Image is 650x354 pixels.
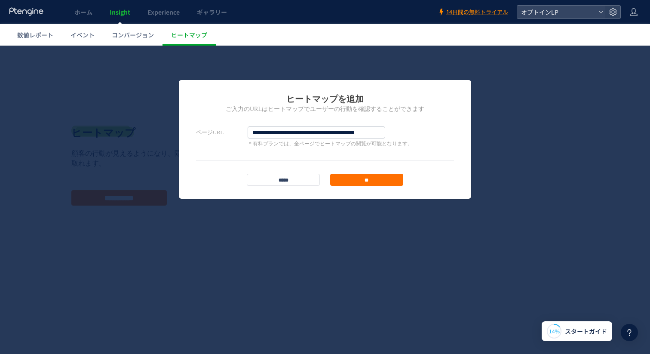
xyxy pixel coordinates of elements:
span: ホーム [74,8,92,16]
p: ＊有料プランでは、全ページでヒートマップの閲覧が可能となります。 [248,95,413,102]
span: ヒートマップ [171,31,207,39]
span: Experience [147,8,180,16]
h1: ヒートマップを追加 [196,47,454,59]
span: コンバージョン [112,31,154,39]
span: ギャラリー [197,8,227,16]
span: イベント [71,31,95,39]
span: 数値レポート [17,31,53,39]
span: 14日間の無料トライアル [446,8,508,16]
h2: ご入力のURLはヒートマップでユーザーの行動を確認することができます [196,59,454,68]
span: スタートガイド [565,327,607,336]
span: Insight [110,8,130,16]
span: 14% [549,327,560,335]
span: オプトインLP [518,6,595,18]
a: 14日間の無料トライアル [438,8,508,16]
label: ページURL [196,81,248,93]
